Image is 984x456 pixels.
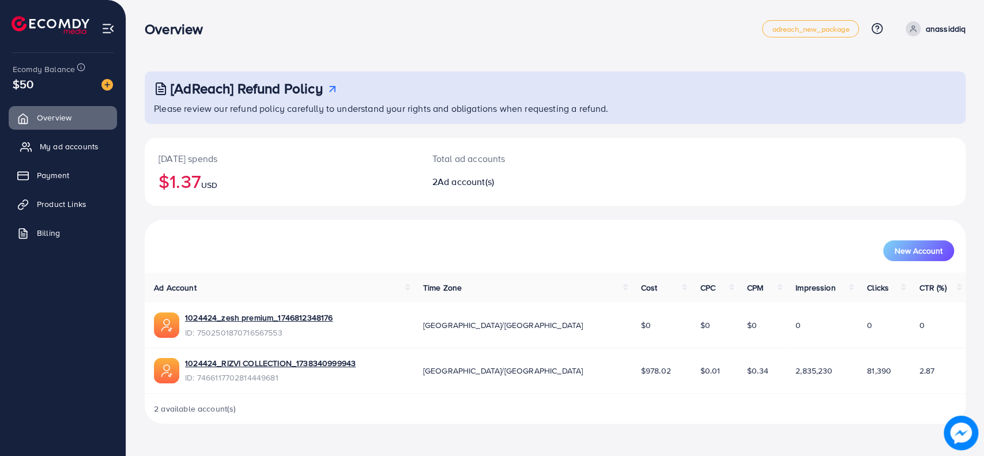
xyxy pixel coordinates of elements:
[867,365,891,376] span: 81,390
[700,282,715,293] span: CPC
[700,365,720,376] span: $0.01
[37,227,60,239] span: Billing
[101,79,113,91] img: image
[700,319,710,331] span: $0
[159,152,405,165] p: [DATE] spends
[9,135,117,158] a: My ad accounts
[9,193,117,216] a: Product Links
[154,358,179,383] img: ic-ads-acc.e4c84228.svg
[145,21,212,37] h3: Overview
[159,170,405,192] h2: $1.37
[762,20,859,37] a: adreach_new_package
[919,282,946,293] span: CTR (%)
[796,319,801,331] span: 0
[154,282,197,293] span: Ad Account
[747,319,757,331] span: $0
[944,416,978,450] img: image
[919,319,924,331] span: 0
[37,112,71,123] span: Overview
[40,141,99,152] span: My ad accounts
[796,282,836,293] span: Impression
[185,312,333,323] a: 1024424_zesh premium_1746812348176
[154,101,959,115] p: Please review our refund policy carefully to understand your rights and obligations when requesti...
[438,175,494,188] span: Ad account(s)
[883,240,954,261] button: New Account
[185,372,356,383] span: ID: 7466117702814449681
[747,282,763,293] span: CPM
[747,365,768,376] span: $0.34
[154,403,236,414] span: 2 available account(s)
[201,179,217,191] span: USD
[867,319,872,331] span: 0
[423,319,583,331] span: [GEOGRAPHIC_DATA]/[GEOGRAPHIC_DATA]
[9,106,117,129] a: Overview
[423,282,462,293] span: Time Zone
[641,282,658,293] span: Cost
[171,80,323,97] h3: [AdReach] Refund Policy
[925,22,966,36] p: anassiddiq
[37,198,86,210] span: Product Links
[895,247,942,255] span: New Account
[641,365,671,376] span: $978.02
[185,357,356,369] a: 1024424_RIZVI COLLECTION_1738340999943
[13,76,33,92] span: $50
[9,164,117,187] a: Payment
[867,282,889,293] span: Clicks
[919,365,934,376] span: 2.87
[12,16,89,34] img: logo
[423,365,583,376] span: [GEOGRAPHIC_DATA]/[GEOGRAPHIC_DATA]
[154,312,179,338] img: ic-ads-acc.e4c84228.svg
[101,22,115,35] img: menu
[432,152,610,165] p: Total ad accounts
[37,169,69,181] span: Payment
[772,25,849,33] span: adreach_new_package
[432,176,610,187] h2: 2
[641,319,651,331] span: $0
[9,221,117,244] a: Billing
[185,327,333,338] span: ID: 7502501870716567553
[796,365,832,376] span: 2,835,230
[901,21,966,36] a: anassiddiq
[13,63,75,75] span: Ecomdy Balance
